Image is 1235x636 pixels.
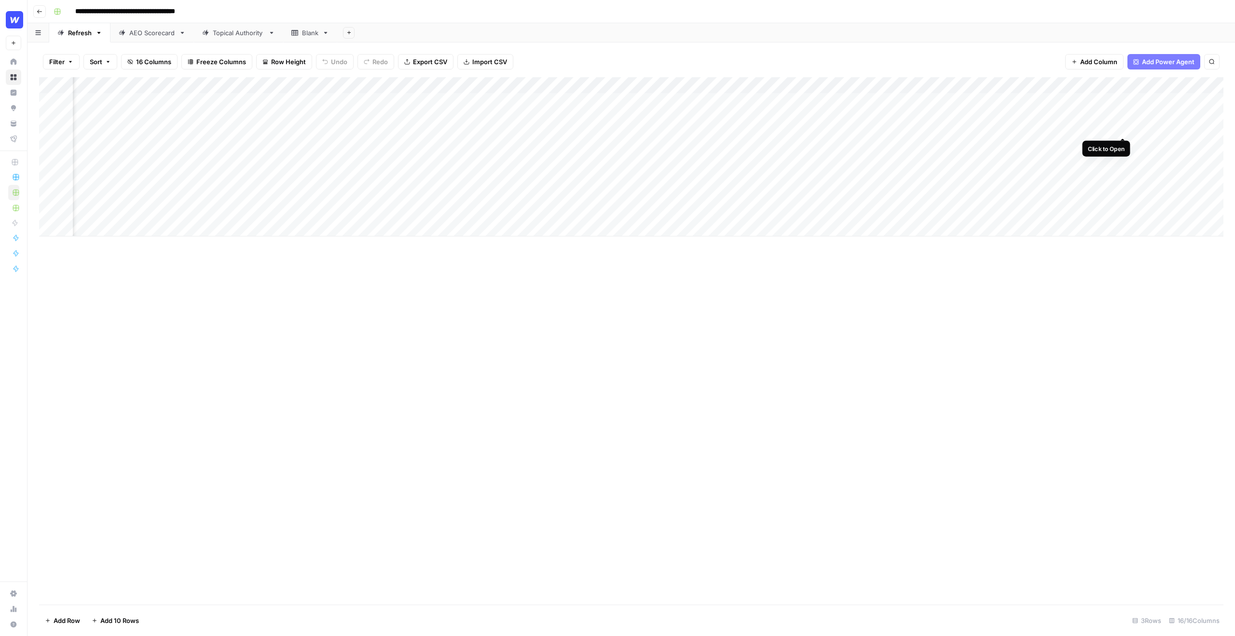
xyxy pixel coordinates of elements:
a: Usage [6,601,21,617]
span: Import CSV [472,57,507,67]
button: Sort [83,54,117,69]
button: Undo [316,54,354,69]
div: AEO Scorecard [129,28,175,38]
a: Settings [6,586,21,601]
span: Export CSV [413,57,447,67]
a: AEO Scorecard [110,23,194,42]
span: Add Column [1080,57,1117,67]
div: Click to Open [1087,144,1125,153]
button: Export CSV [398,54,453,69]
button: Redo [357,54,394,69]
span: Row Height [271,57,306,67]
button: Workspace: Webflow [6,8,21,32]
span: Add 10 Rows [100,616,139,625]
span: Undo [331,57,347,67]
span: Add Power Agent [1142,57,1194,67]
button: Add Power Agent [1127,54,1200,69]
div: Refresh [68,28,92,38]
a: Refresh [49,23,110,42]
span: 16 Columns [136,57,171,67]
a: Blank [283,23,337,42]
div: 3 Rows [1128,613,1165,628]
span: Filter [49,57,65,67]
span: Add Row [54,616,80,625]
img: Webflow Logo [6,11,23,28]
button: Filter [43,54,80,69]
button: Row Height [256,54,312,69]
button: Add 10 Rows [86,613,145,628]
div: Topical Authority [213,28,264,38]
a: Your Data [6,116,21,131]
a: Home [6,54,21,69]
a: Browse [6,69,21,85]
a: Topical Authority [194,23,283,42]
a: Insights [6,85,21,100]
div: Blank [302,28,318,38]
span: Sort [90,57,102,67]
button: Freeze Columns [181,54,252,69]
span: Freeze Columns [196,57,246,67]
button: 16 Columns [121,54,178,69]
button: Help + Support [6,617,21,632]
button: Add Row [39,613,86,628]
div: 16/16 Columns [1165,613,1223,628]
button: Add Column [1065,54,1124,69]
a: Flightpath [6,131,21,147]
span: Redo [372,57,388,67]
a: Opportunities [6,100,21,116]
button: Import CSV [457,54,513,69]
